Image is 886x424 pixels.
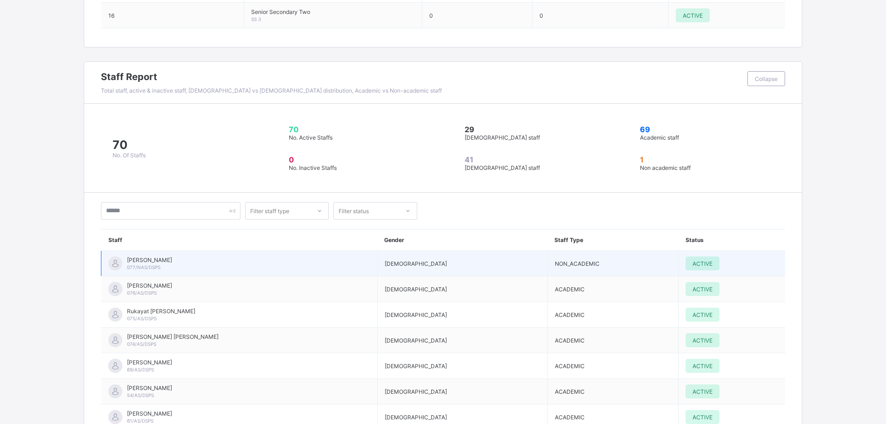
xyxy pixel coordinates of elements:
[127,418,153,424] span: 61/AS/DSPS
[693,337,713,344] span: ACTIVE
[250,202,289,220] div: Filter staff type
[693,363,713,370] span: ACTIVE
[547,251,678,276] td: NON_ACADEMIC
[693,260,713,267] span: ACTIVE
[377,328,547,353] td: [DEMOGRAPHIC_DATA]
[101,3,244,28] td: 16
[377,379,547,404] td: [DEMOGRAPHIC_DATA]
[755,75,778,82] span: Collapse
[640,164,691,171] span: Non academic staff
[533,3,669,28] td: 0
[465,125,612,134] span: 29
[127,264,160,270] span: 077/NAS/DSPS
[127,384,172,391] span: [PERSON_NAME]
[693,286,713,293] span: ACTIVE
[289,164,337,171] span: No. Inactive Staffs
[339,202,369,220] div: Filter status
[640,155,787,164] span: 1
[127,333,219,340] span: [PERSON_NAME] [PERSON_NAME]
[127,392,154,398] span: 54/AS/DSPS
[289,125,436,134] span: 70
[127,282,172,289] span: [PERSON_NAME]
[693,311,713,318] span: ACTIVE
[377,229,547,251] th: Gender
[289,134,333,141] span: No. Active Staffs
[465,155,612,164] span: 41
[640,134,679,141] span: Academic staff
[251,16,261,22] span: SS 3
[127,308,195,315] span: Rukayat [PERSON_NAME]
[640,125,787,134] span: 69
[693,414,713,421] span: ACTIVE
[127,367,154,372] span: 69/AS/DSPS
[547,229,678,251] th: Staff Type
[377,251,547,276] td: [DEMOGRAPHIC_DATA]
[127,341,156,347] span: 074/AS/DSPS
[422,3,532,28] td: 0
[377,276,547,302] td: [DEMOGRAPHIC_DATA]
[251,8,414,15] span: Senior Secondary Two
[547,302,678,328] td: ACADEMIC
[289,155,436,164] span: 0
[547,379,678,404] td: ACADEMIC
[127,410,172,417] span: [PERSON_NAME]
[101,71,743,82] span: Staff Report
[127,290,157,296] span: 076/AS/DSPS
[683,12,703,19] span: ACTIVE
[679,229,785,251] th: Status
[127,316,157,321] span: 075/AS/DSPS
[377,302,547,328] td: [DEMOGRAPHIC_DATA]
[465,164,540,171] span: [DEMOGRAPHIC_DATA] staff
[547,276,678,302] td: ACADEMIC
[465,134,540,141] span: [DEMOGRAPHIC_DATA] staff
[693,388,713,395] span: ACTIVE
[377,353,547,379] td: [DEMOGRAPHIC_DATA]
[547,328,678,353] td: ACADEMIC
[127,256,172,263] span: [PERSON_NAME]
[101,87,442,94] span: Total staff, active & inactive staff, [DEMOGRAPHIC_DATA] vs [DEMOGRAPHIC_DATA] distribution, Acad...
[127,359,172,366] span: [PERSON_NAME]
[547,353,678,379] td: ACADEMIC
[101,229,378,251] th: Staff
[113,138,146,152] span: 70
[113,152,146,159] span: No. Of Staffs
